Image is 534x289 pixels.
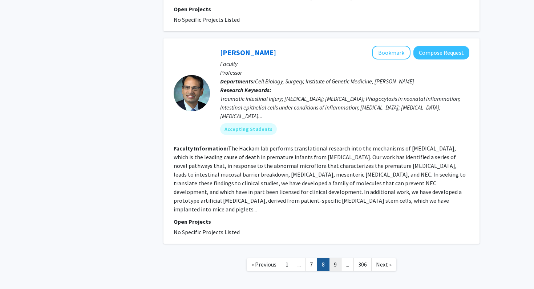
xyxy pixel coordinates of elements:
a: 7 [305,258,317,271]
p: Open Projects [174,5,469,13]
a: 9 [329,258,341,271]
a: 1 [281,258,293,271]
iframe: Chat [5,256,31,284]
a: [PERSON_NAME] [220,48,276,57]
p: Open Projects [174,217,469,226]
mat-chip: Accepting Students [220,123,277,135]
p: Professor [220,68,469,77]
b: Faculty Information: [174,145,228,152]
span: Next » [376,261,392,268]
a: 8 [317,258,329,271]
span: Cell Biology, Surgery, Institute of Genetic Medicine, [PERSON_NAME] [255,78,414,85]
fg-read-more: The Hackam lab performs translational research into the mechanisms of [MEDICAL_DATA], which is th... [174,145,466,213]
a: 306 [353,258,372,271]
p: Faculty [220,59,469,68]
span: « Previous [251,261,276,268]
b: Research Keywords: [220,86,271,94]
span: No Specific Projects Listed [174,228,240,236]
button: Compose Request to David Hackam [413,46,469,59]
a: Previous [247,258,281,271]
span: ... [346,261,349,268]
b: Departments: [220,78,255,85]
div: Traumatic intestinal injury; [MEDICAL_DATA]; [MEDICAL_DATA]; Phagocytosis in neonatal inflammatio... [220,94,469,120]
span: ... [298,261,301,268]
button: Add David Hackam to Bookmarks [372,46,410,59]
span: No Specific Projects Listed [174,16,240,23]
a: Next [371,258,396,271]
nav: Page navigation [163,251,480,280]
